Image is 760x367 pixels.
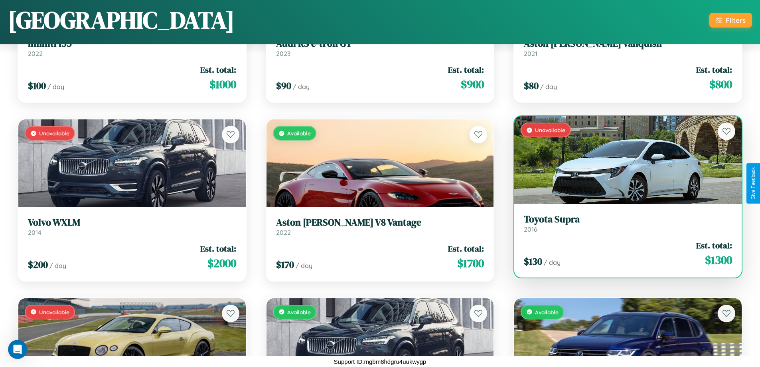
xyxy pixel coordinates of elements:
span: $ 90 [276,79,291,92]
span: / day [296,262,312,270]
h3: Toyota Supra [524,214,732,225]
span: $ 1000 [209,76,236,92]
span: Unavailable [39,130,69,137]
iframe: Intercom live chat [8,340,27,359]
span: Available [287,309,311,315]
span: Unavailable [535,127,565,133]
span: 2021 [524,50,537,58]
div: Filters [726,16,746,24]
span: 2014 [28,228,41,236]
span: $ 100 [28,79,46,92]
a: Aston [PERSON_NAME] V8 Vantage2022 [276,217,484,236]
span: Available [287,130,311,137]
a: Aston [PERSON_NAME] Vanquish2021 [524,38,732,58]
span: $ 1700 [457,255,484,271]
span: / day [47,83,64,91]
p: Support ID: mgbm8hdgru4uukwygp [334,356,426,367]
span: $ 130 [524,255,542,268]
span: / day [544,258,561,266]
span: Est. total: [448,64,484,75]
span: 2016 [524,225,537,233]
span: 2022 [276,228,291,236]
span: 2022 [28,50,43,58]
span: Est. total: [200,64,236,75]
span: / day [293,83,310,91]
a: Volvo WXLM2014 [28,217,236,236]
span: Est. total: [696,240,732,251]
span: $ 170 [276,258,294,271]
a: Audi RS e-tron GT2023 [276,38,484,58]
span: $ 80 [524,79,539,92]
h1: [GEOGRAPHIC_DATA] [8,4,235,36]
span: 2023 [276,50,290,58]
span: $ 2000 [207,255,236,271]
h3: Aston [PERSON_NAME] Vanquish [524,38,732,50]
span: Est. total: [696,64,732,75]
span: Unavailable [39,309,69,315]
span: $ 1300 [705,252,732,268]
span: Est. total: [200,243,236,254]
button: Filters [709,13,752,28]
a: Infiniti I352022 [28,38,236,58]
span: Est. total: [448,243,484,254]
span: $ 800 [709,76,732,92]
div: Give Feedback [750,167,756,200]
h3: Volvo WXLM [28,217,236,228]
span: / day [540,83,557,91]
a: Toyota Supra2016 [524,214,732,233]
span: $ 900 [461,76,484,92]
span: $ 200 [28,258,48,271]
span: / day [49,262,66,270]
h3: Aston [PERSON_NAME] V8 Vantage [276,217,484,228]
span: Available [535,309,559,315]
